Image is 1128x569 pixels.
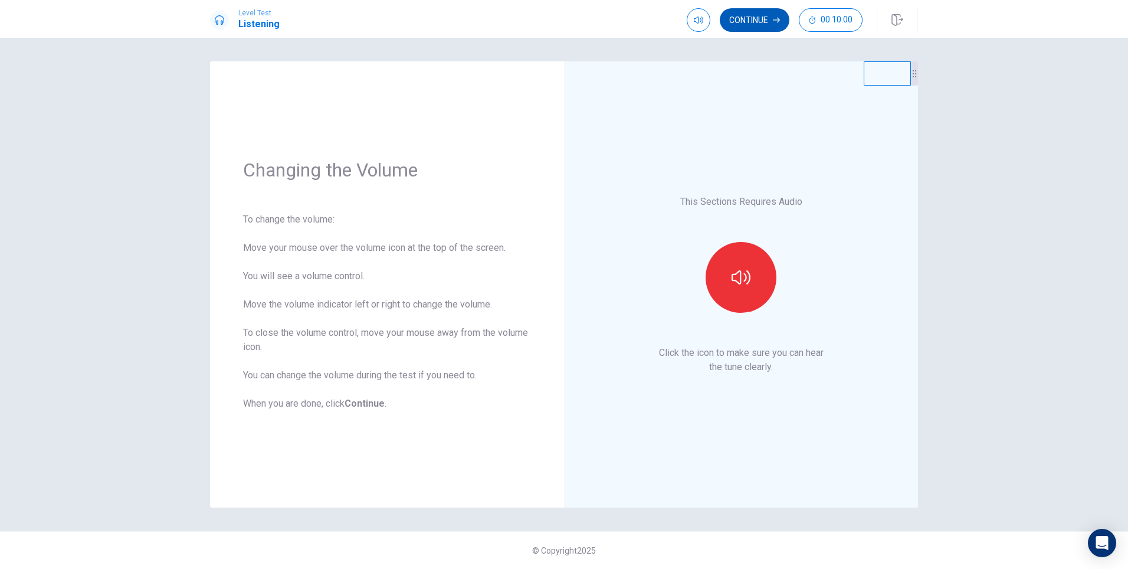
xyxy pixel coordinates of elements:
h1: Listening [238,17,280,31]
h1: Changing the Volume [243,158,531,182]
p: This Sections Requires Audio [680,195,802,209]
p: Click the icon to make sure you can hear the tune clearly. [659,346,824,374]
div: To change the volume: Move your mouse over the volume icon at the top of the screen. You will see... [243,212,531,411]
button: 00:10:00 [799,8,863,32]
b: Continue [345,398,385,409]
span: © Copyright 2025 [532,546,596,555]
span: 00:10:00 [821,15,852,25]
div: Open Intercom Messenger [1088,529,1116,557]
span: Level Test [238,9,280,17]
button: Continue [720,8,789,32]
